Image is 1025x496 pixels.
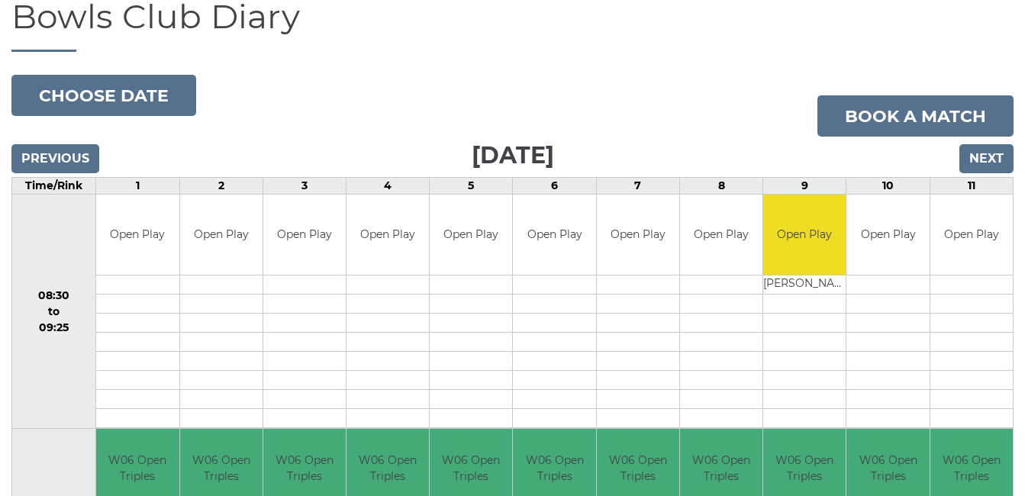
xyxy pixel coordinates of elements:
td: 10 [846,178,930,195]
td: Time/Rink [12,178,96,195]
a: Book a match [817,95,1014,137]
td: Open Play [763,195,846,275]
button: Choose date [11,75,196,116]
td: Open Play [180,195,263,275]
td: 5 [430,178,513,195]
td: 6 [513,178,596,195]
input: Previous [11,144,99,173]
td: Open Play [846,195,929,275]
td: 8 [679,178,762,195]
td: 4 [347,178,430,195]
td: Open Play [263,195,346,275]
td: Open Play [96,195,179,275]
td: 3 [263,178,346,195]
td: 2 [179,178,263,195]
td: 08:30 to 09:25 [12,195,96,429]
td: Open Play [513,195,595,275]
td: Open Play [930,195,1013,275]
td: Open Play [597,195,679,275]
td: 1 [96,178,179,195]
td: Open Play [347,195,429,275]
input: Next [959,144,1014,173]
td: [PERSON_NAME] [763,275,846,294]
td: 9 [763,178,846,195]
td: 11 [930,178,1013,195]
td: Open Play [430,195,512,275]
td: Open Play [680,195,762,275]
td: 7 [596,178,679,195]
